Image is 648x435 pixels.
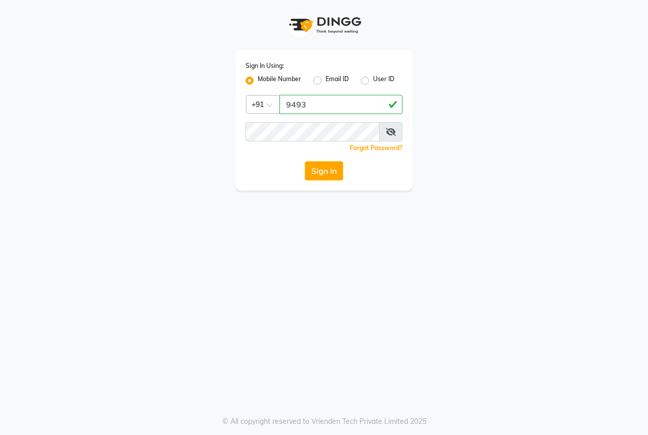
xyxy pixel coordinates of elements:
[373,75,394,87] label: User ID
[246,122,380,141] input: Username
[326,75,349,87] label: Email ID
[350,144,402,152] a: Forgot Password?
[283,10,364,40] img: logo1.svg
[246,61,284,70] label: Sign In Using:
[258,75,301,87] label: Mobile Number
[305,161,343,180] button: Sign In
[279,95,402,114] input: Username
